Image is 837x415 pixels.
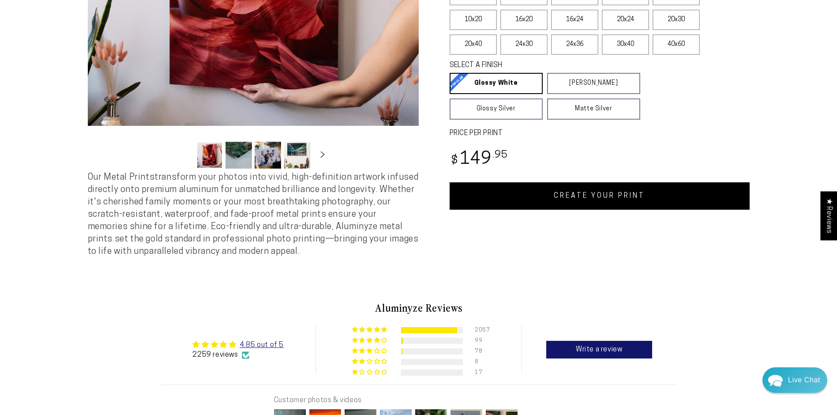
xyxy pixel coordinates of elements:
[352,348,389,355] div: 3% (78) reviews with 3 star rating
[352,327,389,333] div: 91% (2057) reviews with 5 star rating
[352,358,389,365] div: 0% (8) reviews with 2 star rating
[547,73,640,94] a: [PERSON_NAME]
[274,396,553,405] div: Customer photos & videos
[352,337,389,344] div: 4% (99) reviews with 4 star rating
[192,340,283,350] div: Average rating is 4.85 stars
[500,10,548,30] label: 16x20
[174,145,194,165] button: Slide left
[653,10,700,30] label: 20x30
[450,98,543,120] a: Glossy Silver
[196,142,223,169] button: Load image 1 in gallery view
[475,370,485,376] div: 17
[192,350,283,360] div: 2259 reviews
[313,145,332,165] button: Slide right
[352,369,389,376] div: 1% (17) reviews with 1 star rating
[242,351,249,359] img: Verified Checkmark
[450,151,508,168] bdi: 149
[88,173,419,256] span: Our Metal Prints transform your photos into vivid, high-definition artwork infused directly onto ...
[551,34,598,55] label: 24x36
[546,341,652,358] a: Write a review
[492,150,508,160] sup: .95
[255,142,281,169] button: Load image 3 in gallery view
[475,348,485,355] div: 78
[451,155,458,167] span: $
[450,182,750,210] a: CREATE YOUR PRINT
[602,10,649,30] label: 20x24
[225,142,252,169] button: Load image 2 in gallery view
[450,128,750,139] label: PRICE PER PRINT
[551,10,598,30] label: 16x24
[475,359,485,365] div: 8
[450,10,497,30] label: 10x20
[788,367,820,393] div: Contact Us Directly
[547,98,640,120] a: Matte Silver
[500,34,548,55] label: 24x30
[450,73,543,94] a: Glossy White
[450,34,497,55] label: 20x40
[602,34,649,55] label: 30x40
[820,191,837,240] div: Click to open Judge.me floating reviews tab
[240,342,284,349] a: 4.85 out of 5
[284,142,310,169] button: Load image 4 in gallery view
[161,300,676,315] h2: Aluminyze Reviews
[475,327,485,333] div: 2057
[475,338,485,344] div: 99
[450,60,619,71] legend: SELECT A FINISH
[653,34,700,55] label: 40x60
[762,367,827,393] div: Chat widget toggle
